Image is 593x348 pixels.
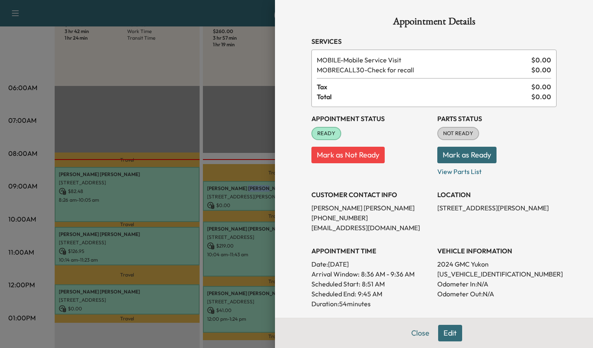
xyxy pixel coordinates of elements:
h3: APPOINTMENT TIME [311,246,431,256]
p: Duration: 54 minutes [311,299,431,309]
span: $ 0.00 [531,65,551,75]
span: Check for recall [317,65,528,75]
p: [EMAIL_ADDRESS][DOMAIN_NAME] [311,223,431,233]
p: 2024 GMC Yukon [437,259,557,269]
p: View Parts List [437,163,557,176]
button: Mark as Ready [437,147,497,163]
p: Odometer In: N/A [437,279,557,289]
span: READY [312,129,340,138]
button: Edit [438,325,462,341]
span: NOT READY [438,129,478,138]
p: [US_VEHICLE_IDENTIFICATION_NUMBER] [437,269,557,279]
p: [PHONE_NUMBER] [311,213,431,223]
span: $ 0.00 [531,82,551,92]
h3: Appointment Status [311,114,431,124]
p: 8:51 AM [362,279,385,289]
p: Odometer Out: N/A [437,289,557,299]
button: Mark as Not Ready [311,147,385,163]
span: $ 0.00 [531,55,551,65]
button: Close [406,325,435,341]
span: Total [317,92,531,102]
p: Scheduled End: [311,289,356,299]
h3: CUSTOMER CONTACT INFO [311,190,431,200]
p: Arrival Window: [311,269,431,279]
h3: Parts Status [437,114,557,124]
p: [PERSON_NAME] [PERSON_NAME] [311,203,431,213]
p: [STREET_ADDRESS][PERSON_NAME] [437,203,557,213]
h3: Services [311,36,557,46]
span: $ 0.00 [531,92,551,102]
h3: LOCATION [437,190,557,200]
p: 9:45 AM [358,289,382,299]
span: Mobile Service Visit [317,55,528,65]
span: 8:36 AM - 9:36 AM [361,269,415,279]
span: Tax [317,82,531,92]
h1: Appointment Details [311,17,557,30]
h3: VEHICLE INFORMATION [437,246,557,256]
p: Scheduled Start: [311,279,360,289]
p: Date: [DATE] [311,259,431,269]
